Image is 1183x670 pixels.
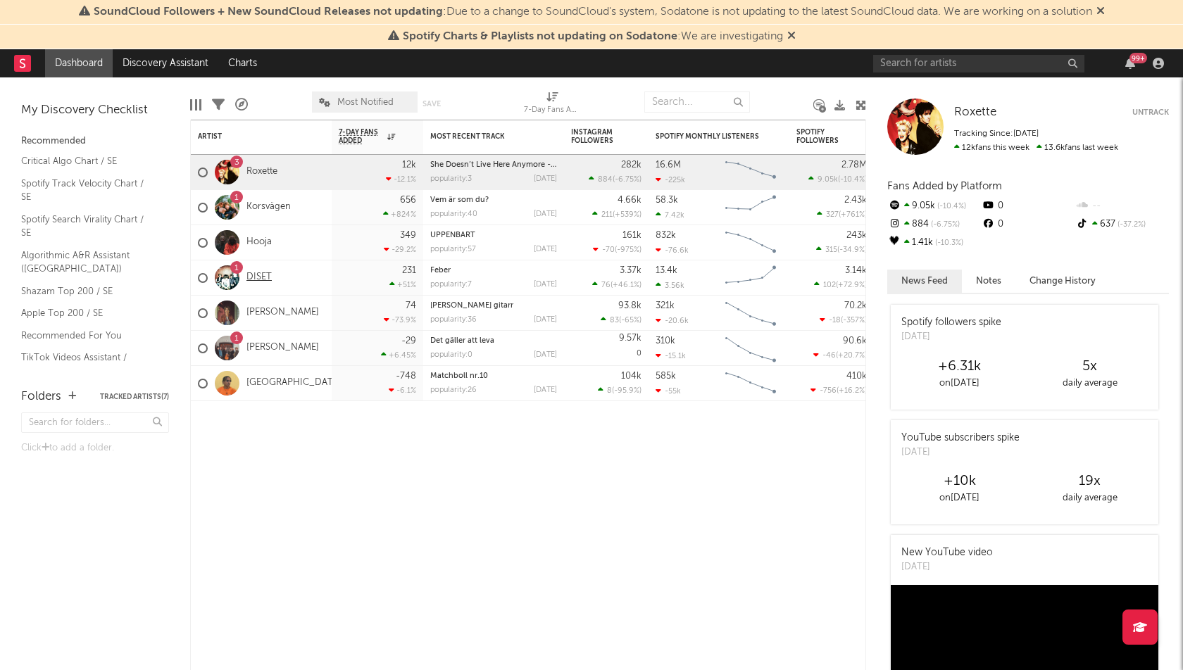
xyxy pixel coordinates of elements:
[873,55,1084,72] input: Search for artists
[430,196,489,204] a: Vem är som du?
[1025,490,1155,507] div: daily average
[846,231,867,240] div: 243k
[818,176,838,184] span: 9.05k
[534,316,557,324] div: [DATE]
[383,210,416,219] div: +824 %
[430,161,618,169] a: She Doesn’t Live Here Anymore - T&A Demo [DATE]
[534,210,557,218] div: [DATE]
[839,387,865,395] span: +16.2 %
[21,248,155,277] a: Algorithmic A&R Assistant ([GEOGRAPHIC_DATA])
[615,211,639,219] span: +539 %
[113,49,218,77] a: Discovery Assistant
[21,284,155,299] a: Shazam Top 200 / SE
[813,350,867,360] div: ( )
[610,317,619,324] span: 83
[656,351,686,360] div: -15.1k
[826,211,839,219] span: 327
[389,280,416,289] div: +51 %
[838,352,865,360] span: +20.7 %
[656,372,676,381] div: 585k
[901,445,1020,460] div: [DATE]
[524,84,580,125] div: 7-Day Fans Added (7-Day Fans Added)
[954,106,996,120] a: Roxette
[894,358,1025,375] div: +6.31k
[841,160,867,170] div: 2.78M
[614,387,639,395] span: -95.9 %
[901,315,1001,330] div: Spotify followers spike
[430,175,472,183] div: popularity: 3
[656,281,684,290] div: 3.56k
[430,232,475,239] a: UPPENBART
[402,160,416,170] div: 12k
[838,282,865,289] span: +72.9 %
[933,239,963,247] span: -10.3 %
[423,100,441,108] button: Save
[935,203,966,210] span: -10.4 %
[1025,473,1155,490] div: 19 x
[825,246,837,254] span: 315
[1025,358,1155,375] div: 5 x
[719,190,782,225] svg: Chart title
[246,272,272,284] a: DISET
[592,210,641,219] div: ( )
[246,342,319,354] a: [PERSON_NAME]
[620,266,641,275] div: 3.37k
[21,305,155,321] a: Apple Top 200 / SE
[430,161,557,169] div: She Doesn’t Live Here Anymore - T&A Demo Dec 16, 1992
[21,350,155,379] a: TikTok Videos Assistant / [GEOGRAPHIC_DATA]
[823,282,836,289] span: 102
[100,393,169,400] button: Tracked Artists(7)
[246,166,277,178] a: Roxette
[534,281,557,289] div: [DATE]
[613,282,639,289] span: +46.1 %
[839,246,865,254] span: -34.9 %
[381,350,416,360] div: +6.45 %
[21,328,155,343] a: Recommended For You
[719,296,782,331] svg: Chart title
[901,431,1020,445] div: YouTube subscribers spike
[719,260,782,296] svg: Chart title
[430,337,557,345] div: Det gäller att leva
[593,245,641,254] div: ( )
[621,160,641,170] div: 282k
[430,351,472,359] div: popularity: 0
[246,307,319,319] a: [PERSON_NAME]
[787,31,796,42] span: Dismiss
[21,388,61,405] div: Folders
[817,210,867,219] div: ( )
[719,366,782,401] svg: Chart title
[601,282,611,289] span: 76
[845,266,867,275] div: 3.14k
[21,212,155,241] a: Spotify Search Virality Chart / SE
[534,175,557,183] div: [DATE]
[981,197,1075,215] div: 0
[21,153,155,169] a: Critical Algo Chart / SE
[656,132,761,141] div: Spotify Monthly Listeners
[814,280,867,289] div: ( )
[430,267,451,274] a: Feber
[21,102,169,119] div: My Discovery Checklist
[615,176,639,184] span: -6.75 %
[246,236,272,248] a: Hooja
[21,440,169,457] div: Click to add a folder.
[619,334,641,343] div: 9.57k
[621,372,641,381] div: 104k
[1129,53,1147,63] div: 99 +
[400,196,416,205] div: 656
[954,129,1039,138] span: Tracking Since: [DATE]
[339,128,384,145] span: 7-Day Fans Added
[808,175,867,184] div: ( )
[1025,375,1155,392] div: daily average
[524,102,580,119] div: 7-Day Fans Added (7-Day Fans Added)
[396,372,416,381] div: -748
[887,215,981,234] div: 884
[894,375,1025,392] div: on [DATE]
[21,133,169,150] div: Recommended
[1096,6,1105,18] span: Dismiss
[844,301,867,310] div: 70.2k
[820,387,837,395] span: -756
[656,386,681,396] div: -55k
[246,201,291,213] a: Korsvägen
[571,128,620,145] div: Instagram Followers
[430,267,557,274] div: Feber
